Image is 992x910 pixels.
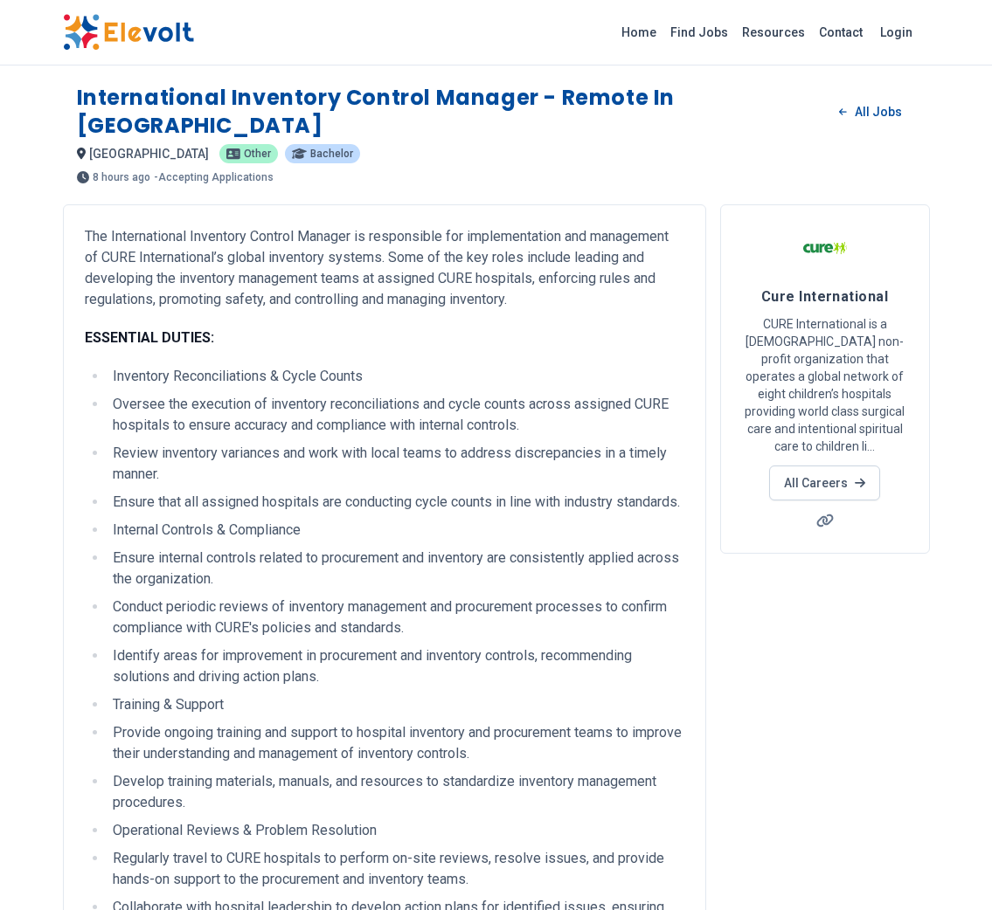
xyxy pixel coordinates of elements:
[85,226,684,310] p: The International Inventory Control Manager is responsible for implementation and management of C...
[614,18,663,46] a: Home
[742,315,908,455] p: CURE International is a [DEMOGRAPHIC_DATA] non-profit organization that operates a global network...
[812,18,870,46] a: Contact
[108,694,684,715] li: Training & Support
[108,848,684,890] li: Regularly travel to CURE hospitals to perform on-site reviews, resolve issues, and provide hands-...
[108,722,684,764] li: Provide ongoing training and support to hospital inventory and procurement teams to improve their...
[108,366,684,387] li: Inventory Reconciliations & Cycle Counts
[93,172,150,183] span: 8 hours ago
[89,147,209,161] span: [GEOGRAPHIC_DATA]
[108,548,684,589] li: Ensure internal controls related to procurement and inventory are consistently applied across the...
[735,18,812,46] a: Resources
[825,99,915,125] a: All Jobs
[85,329,214,346] strong: ESSENTIAL DUTIES:
[108,596,684,638] li: Conduct periodic reviews of inventory management and procurement processes to confirm compliance ...
[310,148,353,159] span: Bachelor
[63,14,194,51] img: Elevolt
[77,84,826,140] h1: International Inventory Control Manager - Remote in [GEOGRAPHIC_DATA]
[870,15,923,50] a: Login
[108,443,684,485] li: Review inventory variances and work with local teams to address discrepancies in a timely manner.
[663,18,735,46] a: Find Jobs
[108,394,684,436] li: Oversee the execution of inventory reconciliations and cycle counts across assigned CURE hospital...
[108,492,684,513] li: Ensure that all assigned hospitals are conducting cycle counts in line with industry standards.
[769,465,880,500] a: All Careers
[803,226,847,270] img: Cure International
[154,172,274,183] p: - Accepting Applications
[108,820,684,841] li: Operational Reviews & Problem Resolution
[244,148,271,159] span: Other
[108,771,684,813] li: Develop training materials, manuals, and resources to standardize inventory management procedures.
[108,520,684,541] li: Internal Controls & Compliance
[761,288,888,305] span: Cure International
[108,645,684,687] li: Identify areas for improvement in procurement and inventory controls, recommending solutions and ...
